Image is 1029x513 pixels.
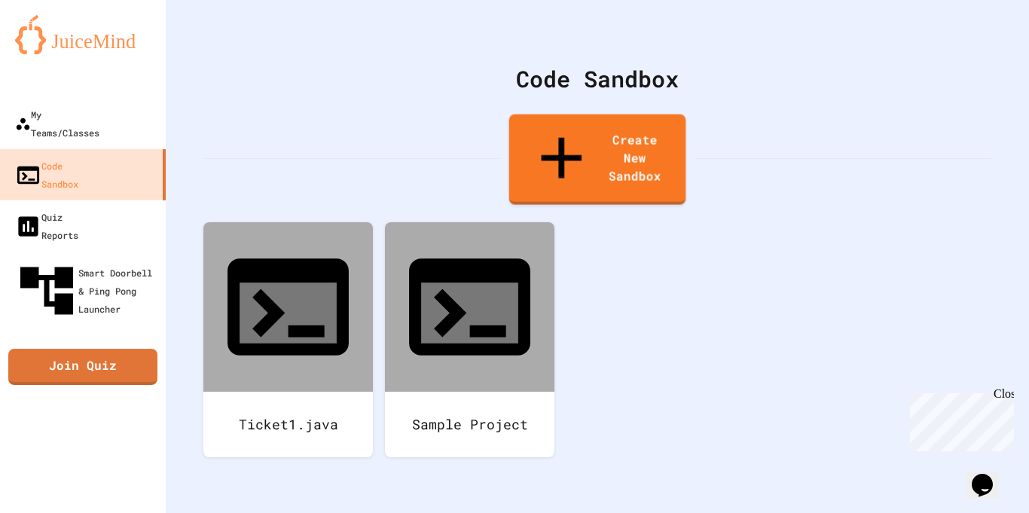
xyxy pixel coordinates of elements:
div: My Teams/Classes [15,105,99,142]
img: logo-orange.svg [15,15,151,54]
a: Sample Project [385,222,554,457]
a: Join Quiz [8,349,157,385]
a: Ticket1.java [203,222,373,457]
div: Sample Project [385,392,554,457]
iframe: chat widget [904,387,1014,451]
div: Chat with us now!Close [6,6,104,96]
div: Code Sandbox [203,62,991,96]
div: Quiz Reports [15,208,78,244]
div: Code Sandbox [15,157,78,193]
iframe: chat widget [966,453,1014,498]
div: Smart Doorbell & Ping Pong Launcher [15,259,160,322]
div: Ticket1.java [203,392,373,457]
a: Create New Sandbox [509,115,686,205]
